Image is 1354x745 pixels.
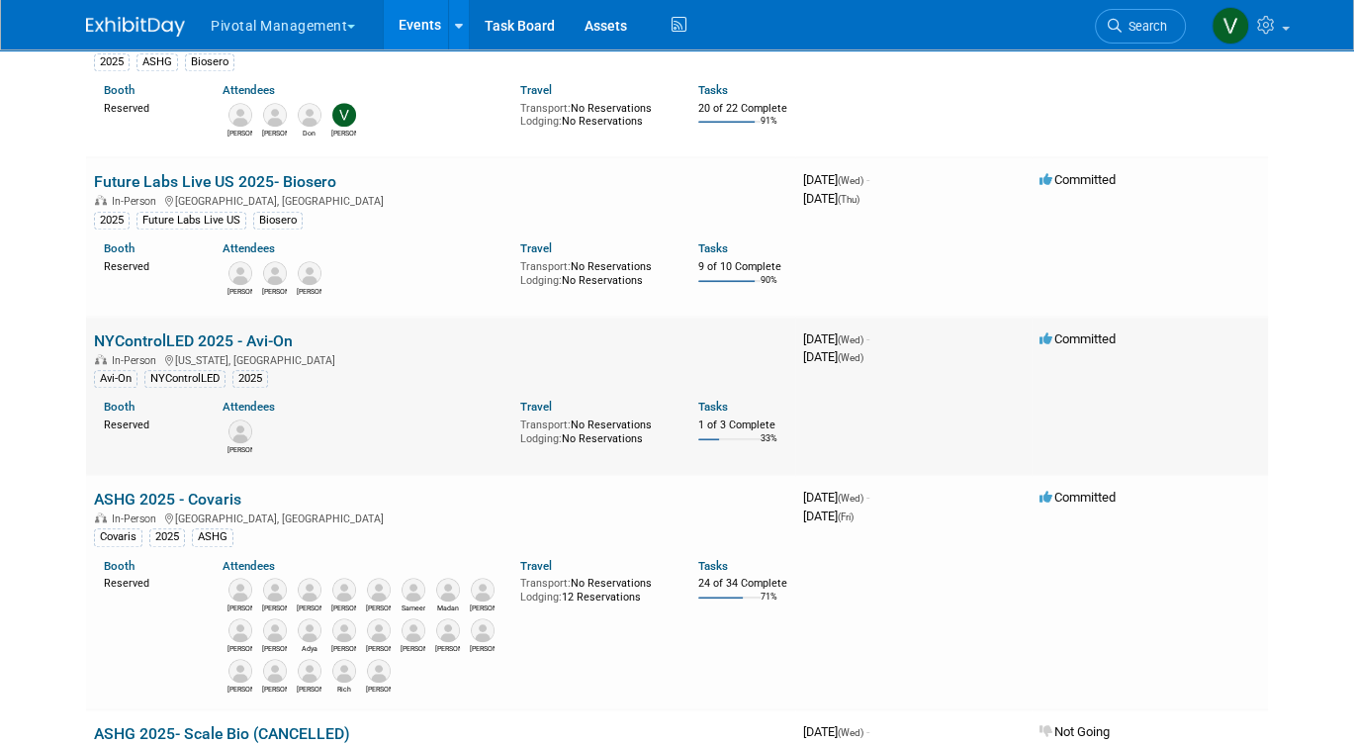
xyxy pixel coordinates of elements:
[263,103,287,127] img: Michael Malanga
[297,127,321,139] div: Don Janezic
[94,192,787,208] div: [GEOGRAPHIC_DATA], [GEOGRAPHIC_DATA]
[263,578,287,602] img: Robert Riegelhaupt
[298,578,321,602] img: Jared Hoffman
[298,659,321,683] img: Jeff Reimers
[1095,9,1186,44] a: Search
[520,400,552,414] a: Travel
[803,331,869,346] span: [DATE]
[803,172,869,187] span: [DATE]
[471,618,495,642] img: Kris Amirault
[761,592,777,618] td: 71%
[298,103,321,127] img: Don Janezic
[838,194,859,205] span: (Thu)
[838,175,863,186] span: (Wed)
[402,618,425,642] img: Ulrich Thomann
[262,683,287,695] div: Tom O'Hare
[698,102,787,116] div: 20 of 22 Complete
[838,727,863,738] span: (Wed)
[94,370,137,388] div: Avi-On
[298,261,321,285] img: Noah Vanderhyde
[698,260,787,274] div: 9 of 10 Complete
[1212,7,1249,45] img: Valerie Weld
[367,578,391,602] img: Eugenio Daviso, Ph.D.
[112,354,162,367] span: In-Person
[223,83,275,97] a: Attendees
[436,578,460,602] img: Madan Ambavaram, Ph.D.
[227,285,252,297] div: Joseph (Joe) Rodriguez
[520,559,552,573] a: Travel
[698,419,787,432] div: 1 of 3 Complete
[803,509,854,523] span: [DATE]
[297,642,321,654] div: Adya Anima
[228,103,252,127] img: Michael Langan
[366,683,391,695] div: Annemarie Watson
[104,98,193,116] div: Reserved
[223,400,275,414] a: Attendees
[136,212,246,230] div: Future Labs Live US
[520,419,571,431] span: Transport:
[104,559,135,573] a: Booth
[401,642,425,654] div: Ulrich Thomann
[367,659,391,683] img: Annemarie Watson
[297,683,321,695] div: Jeff Reimers
[331,127,356,139] div: Valerie Weld
[761,275,777,302] td: 90%
[227,443,252,455] div: Joe McGrath
[95,195,107,205] img: In-Person Event
[228,261,252,285] img: Joseph (Joe) Rodriguez
[95,354,107,364] img: In-Person Event
[104,573,193,591] div: Reserved
[332,618,356,642] img: Sujash Chatterjee
[520,274,562,287] span: Lodging:
[104,241,135,255] a: Booth
[761,116,777,142] td: 91%
[262,127,287,139] div: Michael Malanga
[253,212,303,230] div: Biosero
[94,212,130,230] div: 2025
[263,618,287,642] img: Greg Endress
[866,724,869,739] span: -
[104,415,193,432] div: Reserved
[520,98,669,129] div: No Reservations No Reservations
[520,102,571,115] span: Transport:
[104,83,135,97] a: Booth
[866,490,869,505] span: -
[136,53,178,71] div: ASHG
[228,659,252,683] img: Vanessa Process
[520,573,669,604] div: No Reservations 12 Reservations
[520,83,552,97] a: Travel
[698,241,728,255] a: Tasks
[520,577,571,590] span: Transport:
[223,241,275,255] a: Attendees
[232,370,268,388] div: 2025
[838,334,863,345] span: (Wed)
[94,724,350,743] a: ASHG 2025- Scale Bio (CANCELLED)
[1039,331,1116,346] span: Committed
[227,683,252,695] div: Vanessa Process
[1039,172,1116,187] span: Committed
[803,191,859,206] span: [DATE]
[263,659,287,683] img: Tom O'Hare
[470,642,495,654] div: Kris Amirault
[95,512,107,522] img: In-Person Event
[698,83,728,97] a: Tasks
[297,602,321,613] div: Jared Hoffman
[866,331,869,346] span: -
[698,559,728,573] a: Tasks
[228,618,252,642] img: Denny Huang
[94,351,787,367] div: [US_STATE], [GEOGRAPHIC_DATA]
[520,256,669,287] div: No Reservations No Reservations
[366,642,391,654] div: Elisabeth Pundt
[297,285,321,297] div: Noah Vanderhyde
[838,512,854,522] span: (Fri)
[401,602,425,613] div: Sameer Vasantgadkar
[262,285,287,297] div: Chirag Patel
[144,370,226,388] div: NYControlLED
[866,172,869,187] span: -
[331,642,356,654] div: Sujash Chatterjee
[698,577,787,591] div: 24 of 34 Complete
[262,602,287,613] div: Robert Riegelhaupt
[435,602,460,613] div: Madan Ambavaram, Ph.D.
[104,256,193,274] div: Reserved
[332,103,356,127] img: Valerie Weld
